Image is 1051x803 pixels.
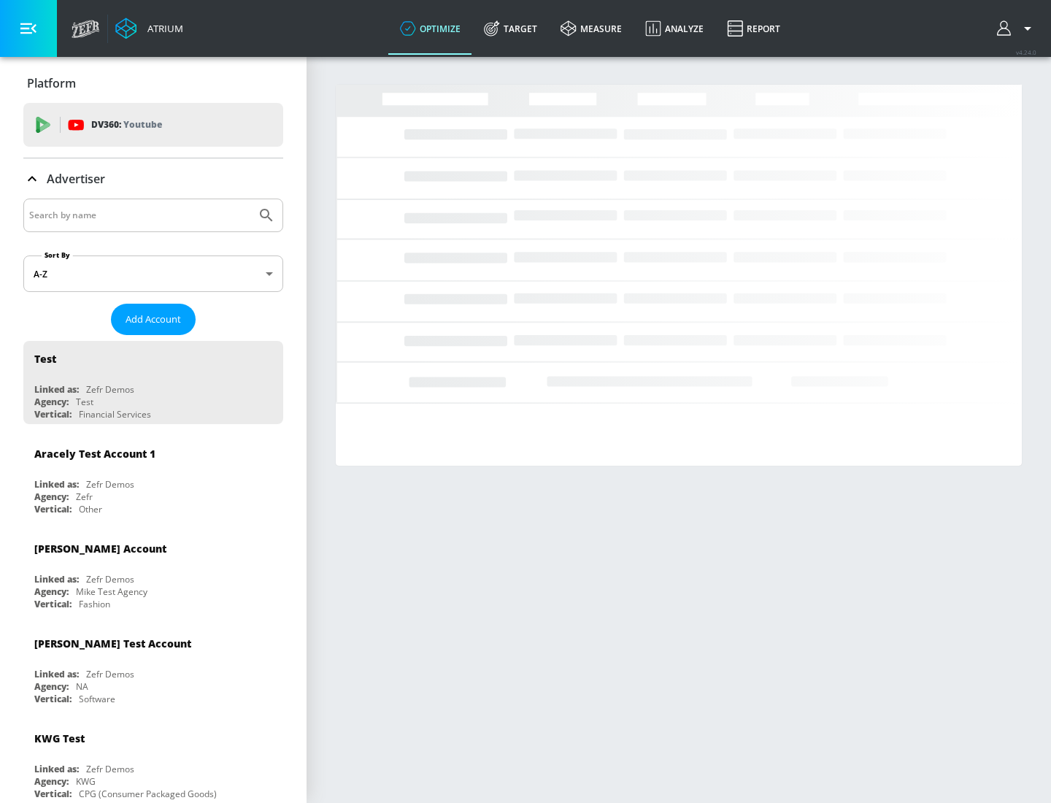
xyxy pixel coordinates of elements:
[472,2,549,55] a: Target
[23,436,283,519] div: Aracely Test Account 1Linked as:Zefr DemosAgency:ZefrVertical:Other
[23,255,283,292] div: A-Z
[115,18,183,39] a: Atrium
[23,626,283,709] div: [PERSON_NAME] Test AccountLinked as:Zefr DemosAgency:NAVertical:Software
[34,585,69,598] div: Agency:
[34,668,79,680] div: Linked as:
[34,775,69,788] div: Agency:
[34,408,72,420] div: Vertical:
[86,383,134,396] div: Zefr Demos
[27,75,76,91] p: Platform
[34,491,69,503] div: Agency:
[76,396,93,408] div: Test
[23,341,283,424] div: TestLinked as:Zefr DemosAgency:TestVertical:Financial Services
[34,763,79,775] div: Linked as:
[86,668,134,680] div: Zefr Demos
[111,304,196,335] button: Add Account
[76,491,93,503] div: Zefr
[76,585,147,598] div: Mike Test Agency
[34,396,69,408] div: Agency:
[23,531,283,614] div: [PERSON_NAME] AccountLinked as:Zefr DemosAgency:Mike Test AgencyVertical:Fashion
[79,598,110,610] div: Fashion
[86,763,134,775] div: Zefr Demos
[23,63,283,104] div: Platform
[79,408,151,420] div: Financial Services
[1016,48,1036,56] span: v 4.24.0
[76,680,88,693] div: NA
[79,788,217,800] div: CPG (Consumer Packaged Goods)
[34,788,72,800] div: Vertical:
[29,206,250,225] input: Search by name
[126,311,181,328] span: Add Account
[34,573,79,585] div: Linked as:
[634,2,715,55] a: Analyze
[388,2,472,55] a: optimize
[42,250,73,260] label: Sort By
[142,22,183,35] div: Atrium
[34,598,72,610] div: Vertical:
[86,478,134,491] div: Zefr Demos
[76,775,96,788] div: KWG
[34,447,155,461] div: Aracely Test Account 1
[34,542,166,556] div: [PERSON_NAME] Account
[34,731,85,745] div: KWG Test
[34,637,191,650] div: [PERSON_NAME] Test Account
[549,2,634,55] a: measure
[79,693,115,705] div: Software
[123,117,162,132] p: Youtube
[34,680,69,693] div: Agency:
[34,478,79,491] div: Linked as:
[23,103,283,147] div: DV360: Youtube
[91,117,162,133] p: DV360:
[23,158,283,199] div: Advertiser
[34,383,79,396] div: Linked as:
[86,573,134,585] div: Zefr Demos
[34,503,72,515] div: Vertical:
[715,2,792,55] a: Report
[34,693,72,705] div: Vertical:
[34,352,56,366] div: Test
[79,503,102,515] div: Other
[47,171,105,187] p: Advertiser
